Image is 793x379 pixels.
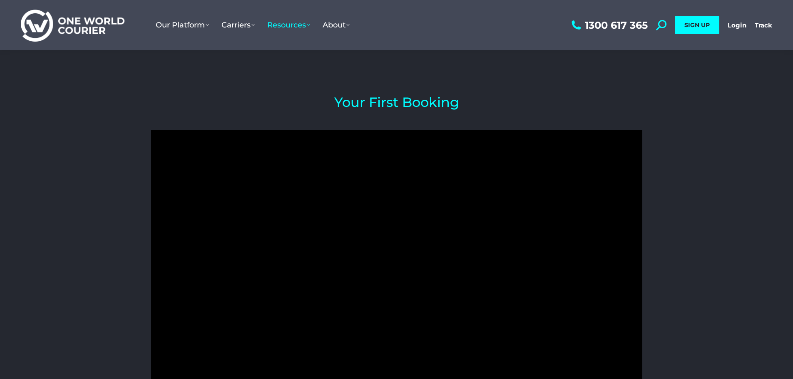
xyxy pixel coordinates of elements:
a: Carriers [215,12,261,38]
span: Resources [267,20,310,30]
span: Our Platform [156,20,209,30]
span: Carriers [221,20,255,30]
a: SIGN UP [675,16,719,34]
a: Login [728,21,746,29]
img: One World Courier [21,8,124,42]
a: 1300 617 365 [569,20,648,30]
a: Our Platform [149,12,215,38]
a: About [316,12,356,38]
h2: Your First Booking [151,96,642,109]
span: About [323,20,350,30]
a: Track [755,21,772,29]
a: Resources [261,12,316,38]
span: SIGN UP [684,21,710,29]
